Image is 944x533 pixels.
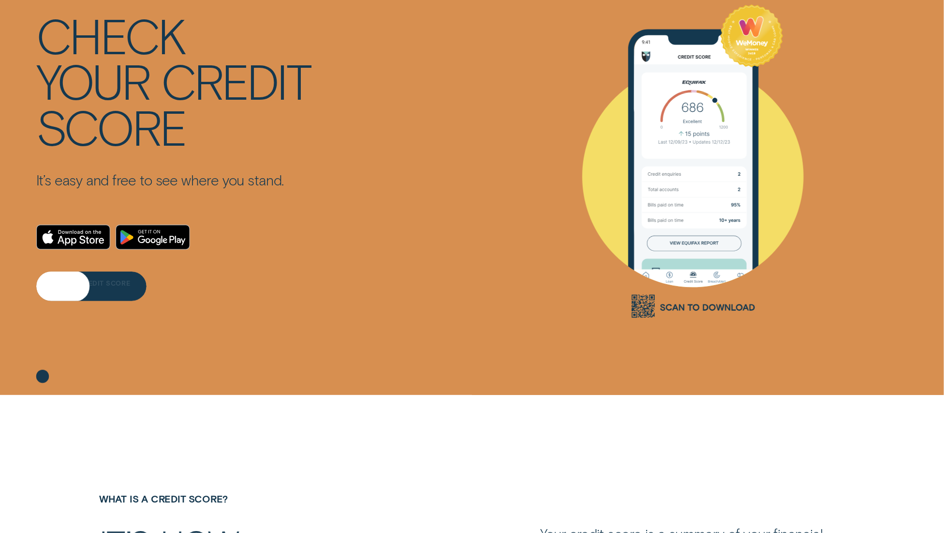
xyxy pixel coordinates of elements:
a: Download on the App Store [36,225,111,250]
div: your [36,58,150,104]
div: Check [36,12,185,58]
a: CHECK CREDIT SCORE [36,272,147,301]
h4: What is a Credit Score? [94,493,346,505]
div: score [36,104,186,150]
a: Android App on Google Play [116,225,190,250]
h4: Check your credit score [36,12,310,150]
p: It’s easy and free to see where you stand. [36,171,310,189]
div: credit [161,58,310,104]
